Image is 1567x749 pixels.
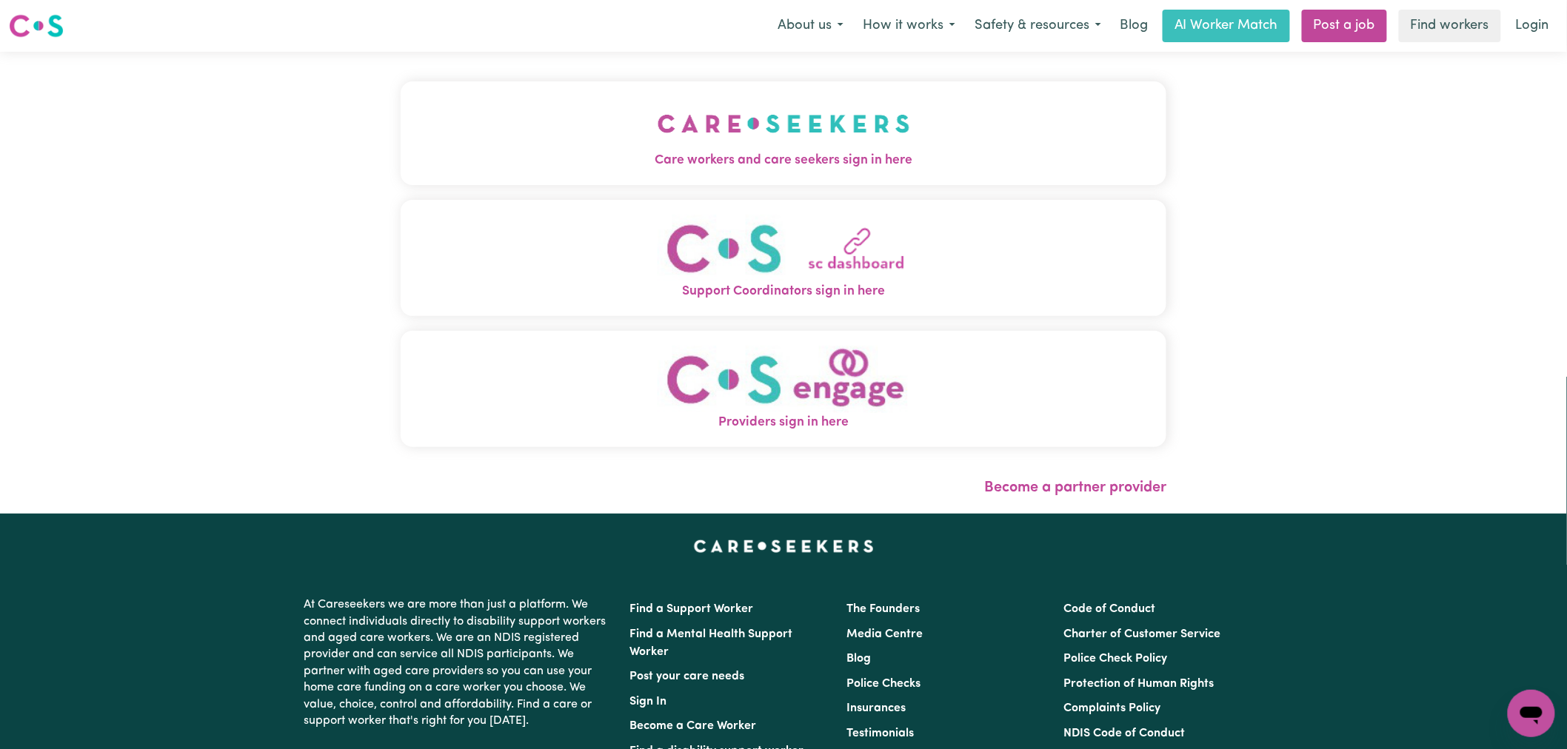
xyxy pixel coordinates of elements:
[629,720,756,732] a: Become a Care Worker
[1111,10,1157,42] a: Blog
[853,10,965,41] button: How it works
[629,696,666,708] a: Sign In
[401,151,1166,170] span: Care workers and care seekers sign in here
[694,540,874,552] a: Careseekers home page
[1064,603,1156,615] a: Code of Conduct
[304,591,612,735] p: At Careseekers we are more than just a platform. We connect individuals directly to disability su...
[1507,10,1558,42] a: Login
[401,413,1166,432] span: Providers sign in here
[629,671,744,682] a: Post your care needs
[629,603,753,615] a: Find a Support Worker
[1399,10,1501,42] a: Find workers
[1064,678,1214,690] a: Protection of Human Rights
[768,10,853,41] button: About us
[9,9,64,43] a: Careseekers logo
[846,678,921,690] a: Police Checks
[9,13,64,39] img: Careseekers logo
[846,628,923,640] a: Media Centre
[1508,690,1555,737] iframe: Button to launch messaging window
[846,728,914,739] a: Testimonials
[1163,10,1290,42] a: AI Worker Match
[846,653,871,665] a: Blog
[1064,702,1161,714] a: Complaints Policy
[846,702,906,714] a: Insurances
[1064,628,1221,640] a: Charter of Customer Service
[401,81,1166,185] button: Care workers and care seekers sign in here
[846,603,920,615] a: The Founders
[965,10,1111,41] button: Safety & resources
[629,628,792,658] a: Find a Mental Health Support Worker
[1064,728,1186,739] a: NDIS Code of Conduct
[1064,653,1168,665] a: Police Check Policy
[401,282,1166,301] span: Support Coordinators sign in here
[984,480,1166,495] a: Become a partner provider
[401,331,1166,447] button: Providers sign in here
[401,200,1166,316] button: Support Coordinators sign in here
[1302,10,1387,42] a: Post a job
